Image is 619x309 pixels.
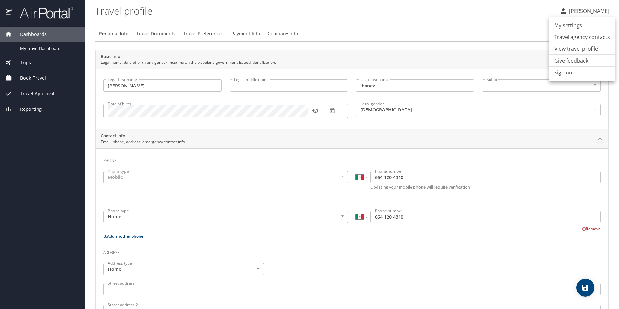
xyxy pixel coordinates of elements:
a: View travel profile [549,43,615,54]
li: Sign out [549,67,615,78]
a: Travel agency contacts [549,31,615,43]
a: Give feedback [554,57,588,64]
a: My settings [549,19,615,31]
